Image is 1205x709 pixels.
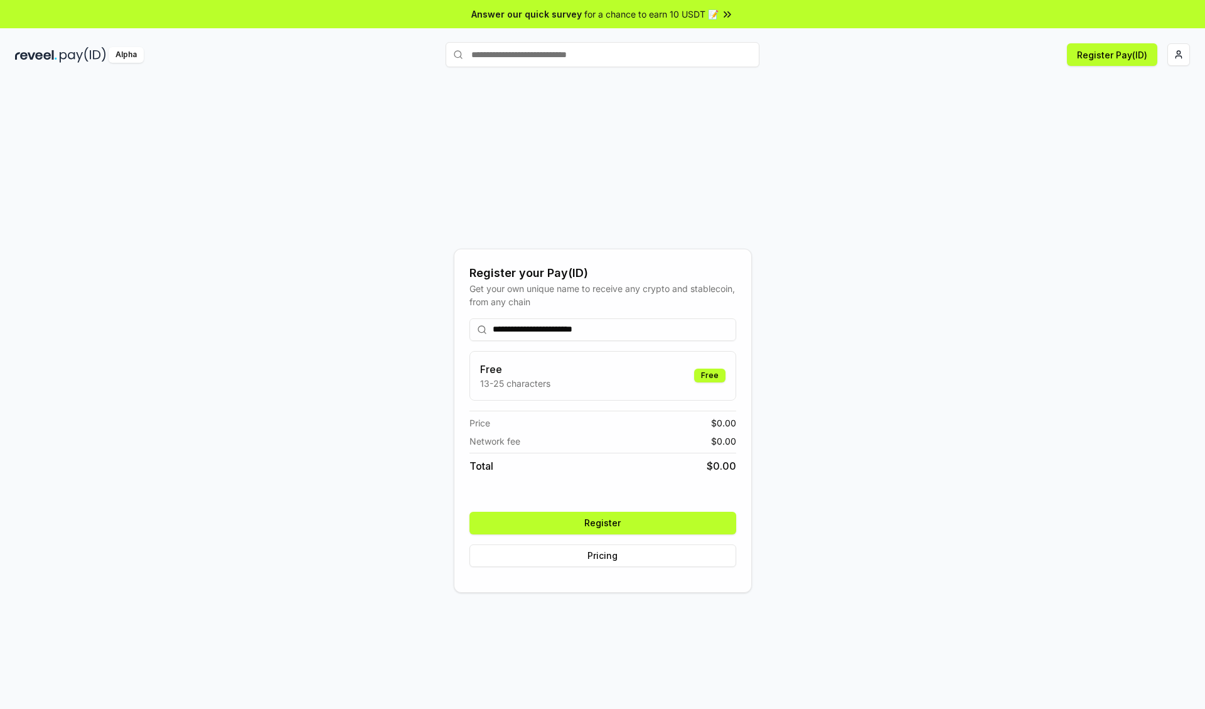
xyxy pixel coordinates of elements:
[60,47,106,63] img: pay_id
[469,544,736,567] button: Pricing
[707,458,736,474] span: $ 0.00
[584,8,719,21] span: for a chance to earn 10 USDT 📝
[480,362,550,377] h3: Free
[469,512,736,534] button: Register
[469,282,736,308] div: Get your own unique name to receive any crypto and stablecoin, from any chain
[109,47,144,63] div: Alpha
[711,435,736,448] span: $ 0.00
[469,458,493,474] span: Total
[711,416,736,430] span: $ 0.00
[1067,43,1157,66] button: Register Pay(ID)
[469,264,736,282] div: Register your Pay(ID)
[469,435,520,448] span: Network fee
[480,377,550,390] p: 13-25 characters
[471,8,582,21] span: Answer our quick survey
[15,47,57,63] img: reveel_dark
[469,416,490,430] span: Price
[694,369,726,382] div: Free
